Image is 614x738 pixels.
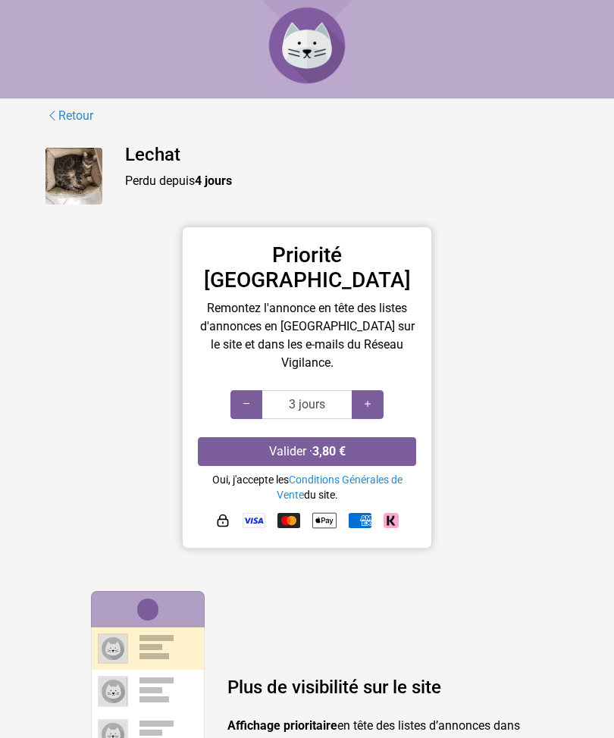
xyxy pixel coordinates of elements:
[45,106,94,126] a: Retour
[227,718,337,733] strong: Affichage prioritaire
[277,474,403,501] a: Conditions Générales de Vente
[277,513,300,528] img: Mastercard
[212,474,403,501] small: Oui, j'accepte les du site.
[349,513,371,528] img: American Express
[243,513,265,528] img: Visa
[215,513,230,528] img: HTTPS : paiement sécurisé
[198,299,416,372] p: Remontez l'annonce en tête des listes d'annonces en [GEOGRAPHIC_DATA] sur le site et dans les e-m...
[195,174,232,188] strong: 4 jours
[312,508,337,533] img: Apple Pay
[312,444,346,458] strong: 3,80 €
[227,677,523,699] h4: Plus de visibilité sur le site
[384,513,399,528] img: Klarna
[198,437,416,466] button: Valider ·3,80 €
[125,172,569,190] p: Perdu depuis
[198,242,416,293] h3: Priorité [GEOGRAPHIC_DATA]
[125,144,569,166] h4: Lechat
